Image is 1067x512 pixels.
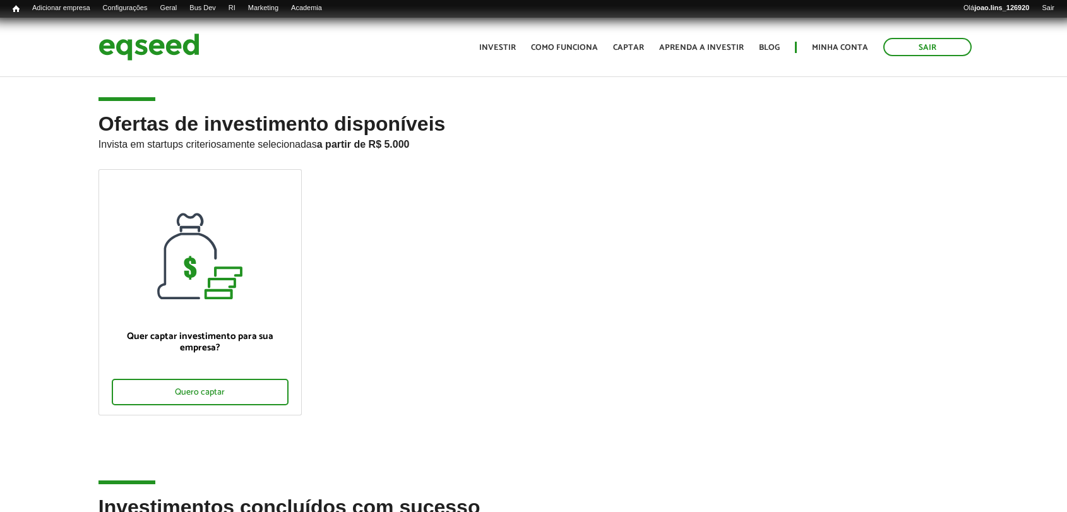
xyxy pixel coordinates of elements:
[98,135,969,150] p: Invista em startups criteriosamente selecionadas
[479,44,516,52] a: Investir
[812,44,868,52] a: Minha conta
[153,3,183,13] a: Geral
[957,3,1035,13] a: Olájoao.lins_126920
[13,4,20,13] span: Início
[531,44,598,52] a: Como funciona
[112,379,289,405] div: Quero captar
[183,3,222,13] a: Bus Dev
[222,3,242,13] a: RI
[659,44,744,52] a: Aprenda a investir
[98,30,200,64] img: EqSeed
[285,3,328,13] a: Academia
[98,113,969,169] h2: Ofertas de investimento disponíveis
[1035,3,1061,13] a: Sair
[242,3,285,13] a: Marketing
[317,139,410,150] strong: a partir de R$ 5.000
[112,331,289,354] p: Quer captar investimento para sua empresa?
[613,44,644,52] a: Captar
[883,38,972,56] a: Sair
[759,44,780,52] a: Blog
[974,4,1029,11] strong: joao.lins_126920
[26,3,97,13] a: Adicionar empresa
[97,3,154,13] a: Configurações
[98,169,302,415] a: Quer captar investimento para sua empresa? Quero captar
[6,3,26,15] a: Início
